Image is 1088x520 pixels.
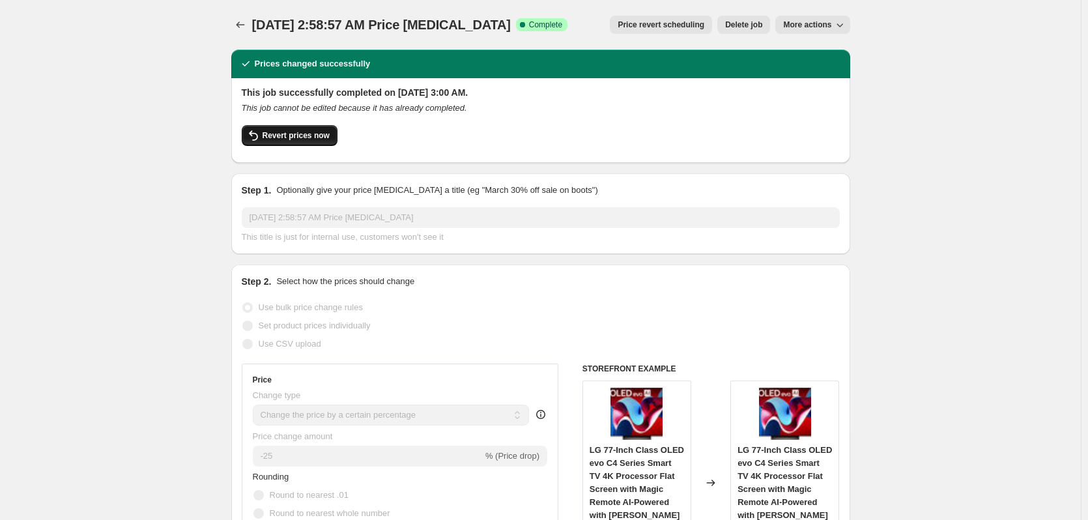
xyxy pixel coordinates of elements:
[252,18,511,32] span: [DATE] 2:58:57 AM Price [MEDICAL_DATA]
[253,431,333,441] span: Price change amount
[582,364,840,374] h6: STOREFRONT EXAMPLE
[242,184,272,197] h2: Step 1.
[253,472,289,482] span: Rounding
[270,490,349,500] span: Round to nearest .01
[717,16,770,34] button: Delete job
[276,184,597,197] p: Optionally give your price [MEDICAL_DATA] a title (eg "March 30% off sale on boots")
[485,451,539,461] span: % (Price drop)
[242,207,840,228] input: 30% off holiday sale
[775,16,850,34] button: More actions
[231,16,250,34] button: Price change jobs
[534,408,547,421] div: help
[242,275,272,288] h2: Step 2.
[618,20,704,30] span: Price revert scheduling
[725,20,762,30] span: Delete job
[270,508,390,518] span: Round to nearest whole number
[263,130,330,141] span: Revert prices now
[259,339,321,349] span: Use CSV upload
[610,16,712,34] button: Price revert scheduling
[242,125,337,146] button: Revert prices now
[253,390,301,400] span: Change type
[253,375,272,385] h3: Price
[259,302,363,312] span: Use bulk price change rules
[242,103,467,113] i: This job cannot be edited because it has already completed.
[259,321,371,330] span: Set product prices individually
[242,232,444,242] span: This title is just for internal use, customers won't see it
[255,57,371,70] h2: Prices changed successfully
[610,388,663,440] img: 81XMzlM2LTL._AC_SL1500_80x.jpg
[276,275,414,288] p: Select how the prices should change
[529,20,562,30] span: Complete
[242,86,840,99] h2: This job successfully completed on [DATE] 3:00 AM.
[783,20,831,30] span: More actions
[759,388,811,440] img: 81XMzlM2LTL._AC_SL1500_80x.jpg
[253,446,483,467] input: -15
